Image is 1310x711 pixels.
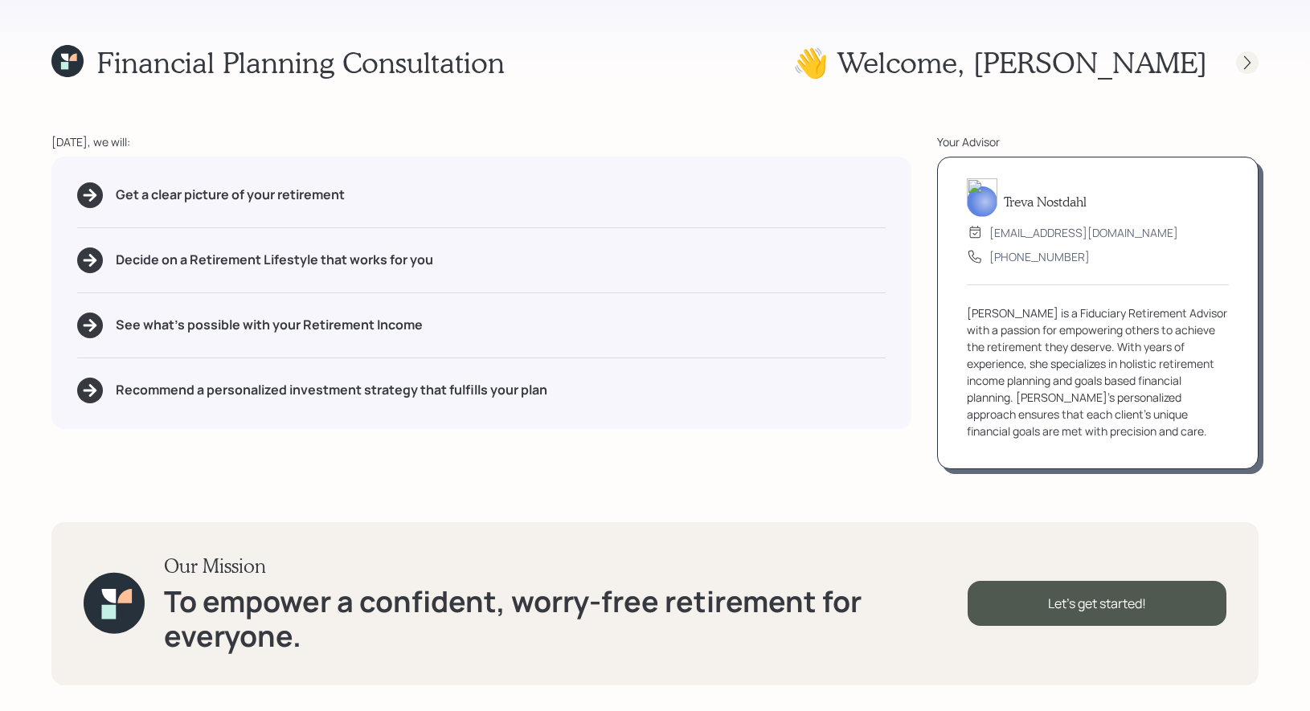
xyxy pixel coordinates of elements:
[164,554,968,578] h3: Our Mission
[968,581,1226,626] div: Let's get started!
[989,248,1090,265] div: [PHONE_NUMBER]
[51,133,911,150] div: [DATE], we will:
[116,187,345,202] h5: Get a clear picture of your retirement
[967,178,997,217] img: treva-nostdahl-headshot.png
[164,584,968,653] h1: To empower a confident, worry-free retirement for everyone.
[967,304,1229,439] div: [PERSON_NAME] is a Fiduciary Retirement Advisor with a passion for empowering others to achieve t...
[116,382,547,398] h5: Recommend a personalized investment strategy that fulfills your plan
[937,133,1259,150] div: Your Advisor
[1004,194,1087,209] h5: Treva Nostdahl
[116,317,423,333] h5: See what's possible with your Retirement Income
[989,224,1178,241] div: [EMAIL_ADDRESS][DOMAIN_NAME]
[116,252,433,268] h5: Decide on a Retirement Lifestyle that works for you
[96,45,505,80] h1: Financial Planning Consultation
[792,45,1207,80] h1: 👋 Welcome , [PERSON_NAME]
